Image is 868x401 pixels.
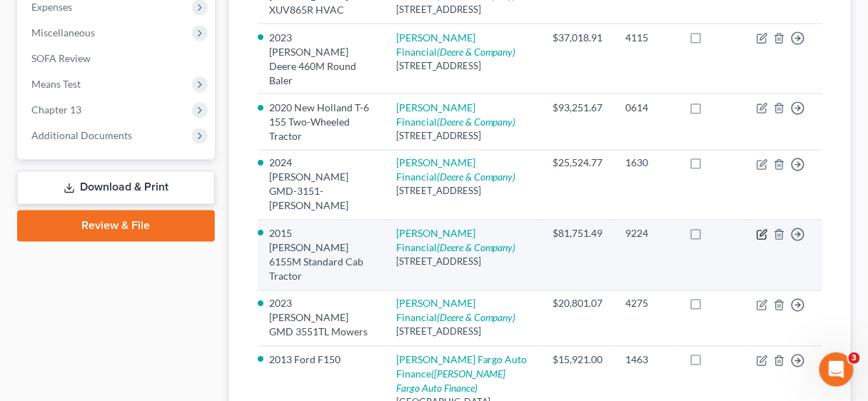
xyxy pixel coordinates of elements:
[269,227,373,284] li: 2015 [PERSON_NAME] 6155M Standard Cab Tractor
[437,116,516,128] i: (Deere & Company)
[553,31,603,45] div: $37,018.91
[396,354,528,395] a: [PERSON_NAME] Fargo Auto Finance([PERSON_NAME] Fargo Auto Finance)
[31,103,81,116] span: Chapter 13
[396,325,530,339] div: [STREET_ADDRESS]
[269,353,373,367] li: 2013 Ford F150
[396,368,506,395] i: ([PERSON_NAME] Fargo Auto Finance)
[269,101,373,143] li: 2020 New Holland T-6 155 Two-Wheeled Tractor
[553,101,603,115] div: $93,251.67
[437,242,516,254] i: (Deere & Company)
[396,157,516,183] a: [PERSON_NAME] Financial(Deere & Company)
[626,227,667,241] div: 9224
[396,59,530,73] div: [STREET_ADDRESS]
[819,352,854,387] iframe: Intercom live chat
[31,78,81,90] span: Means Test
[269,297,373,340] li: 2023 [PERSON_NAME] GMD 3551TL Mowers
[17,210,215,242] a: Review & File
[396,3,530,16] div: [STREET_ADDRESS]
[626,297,667,311] div: 4275
[396,31,516,58] a: [PERSON_NAME] Financial(Deere & Company)
[396,101,516,128] a: [PERSON_NAME] Financial(Deere & Company)
[626,101,667,115] div: 0614
[437,171,516,183] i: (Deere & Company)
[849,352,860,364] span: 3
[437,46,516,58] i: (Deere & Company)
[31,129,132,141] span: Additional Documents
[553,353,603,367] div: $15,921.00
[553,297,603,311] div: $20,801.07
[396,129,530,143] div: [STREET_ADDRESS]
[437,312,516,324] i: (Deere & Company)
[396,228,516,254] a: [PERSON_NAME] Financial(Deere & Company)
[269,156,373,213] li: 2024 [PERSON_NAME] GMD-3151-[PERSON_NAME]
[396,298,516,324] a: [PERSON_NAME] Financial(Deere & Company)
[269,31,373,88] li: 2023 [PERSON_NAME] Deere 460M Round Baler
[20,46,215,71] a: SOFA Review
[626,31,667,45] div: 4115
[31,26,95,39] span: Miscellaneous
[396,255,530,269] div: [STREET_ADDRESS]
[17,171,215,205] a: Download & Print
[31,1,72,13] span: Expenses
[626,353,667,367] div: 1463
[626,156,667,171] div: 1630
[396,185,530,198] div: [STREET_ADDRESS]
[553,227,603,241] div: $81,751.49
[553,156,603,171] div: $25,524.77
[31,52,91,64] span: SOFA Review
